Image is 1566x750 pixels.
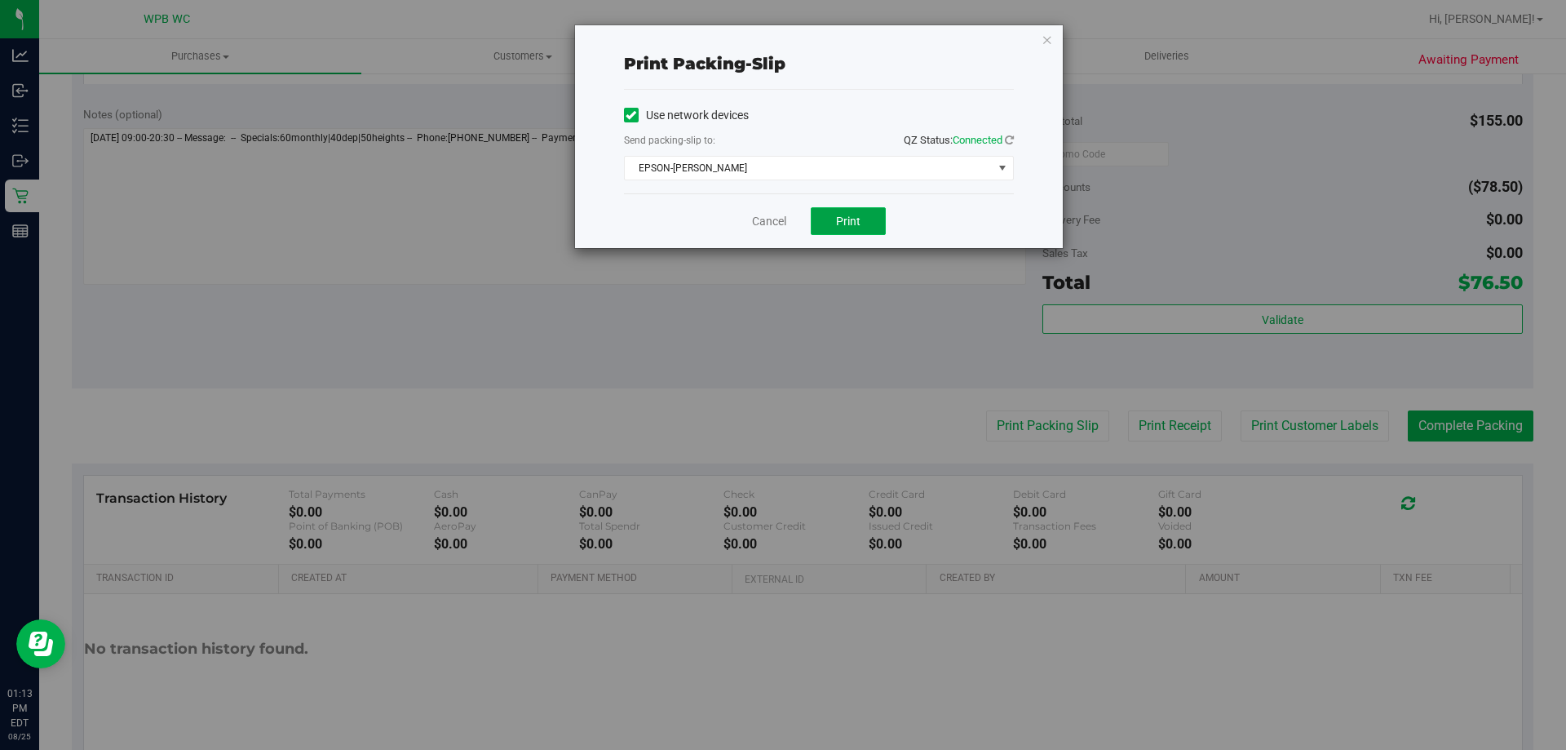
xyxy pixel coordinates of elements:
button: Print [811,207,886,235]
span: QZ Status: [904,134,1014,146]
span: Print packing-slip [624,54,785,73]
span: Print [836,215,860,228]
span: Connected [953,134,1002,146]
span: EPSON-[PERSON_NAME] [625,157,993,180]
iframe: Resource center [16,619,65,668]
label: Send packing-slip to: [624,133,715,148]
span: select [992,157,1012,180]
label: Use network devices [624,107,749,124]
a: Cancel [752,213,786,230]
